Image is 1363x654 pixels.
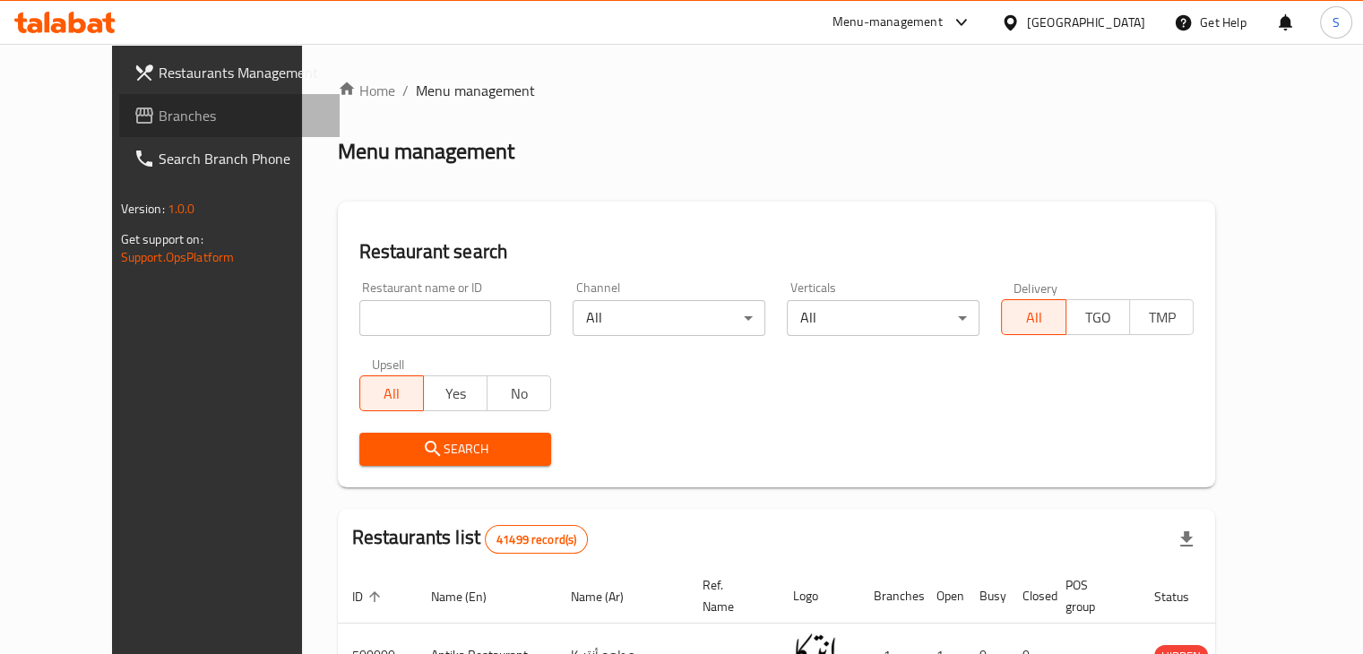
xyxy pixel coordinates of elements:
a: Restaurants Management [119,51,340,94]
label: Delivery [1014,281,1058,294]
a: Home [338,80,395,101]
span: Search Branch Phone [159,148,325,169]
span: Get support on: [121,228,203,251]
h2: Menu management [338,137,514,166]
th: Logo [779,569,859,624]
div: Menu-management [832,12,943,33]
th: Open [922,569,965,624]
nav: breadcrumb [338,80,1216,101]
button: TGO [1065,299,1130,335]
span: S [1333,13,1340,32]
span: 1.0.0 [168,197,195,220]
span: Menu management [416,80,535,101]
div: [GEOGRAPHIC_DATA] [1027,13,1145,32]
span: Ref. Name [703,574,757,617]
button: All [1001,299,1065,335]
span: Yes [431,381,480,407]
label: Upsell [372,357,405,370]
span: No [495,381,544,407]
button: All [359,375,424,411]
button: TMP [1129,299,1194,335]
span: POS group [1065,574,1118,617]
span: TGO [1074,305,1123,331]
button: Search [359,433,552,466]
span: TMP [1137,305,1186,331]
span: Status [1154,586,1212,607]
th: Branches [859,569,922,624]
li: / [402,80,409,101]
span: ID [352,586,386,607]
button: No [487,375,551,411]
span: Search [374,438,538,460]
a: Search Branch Phone [119,137,340,180]
span: All [1009,305,1058,331]
a: Branches [119,94,340,137]
div: Total records count [485,525,588,554]
span: Name (En) [431,586,510,607]
div: All [787,300,979,336]
th: Closed [1008,569,1051,624]
h2: Restaurant search [359,238,1195,265]
span: Branches [159,105,325,126]
input: Search for restaurant name or ID.. [359,300,552,336]
div: Export file [1165,518,1208,561]
span: Version: [121,197,165,220]
button: Yes [423,375,487,411]
h2: Restaurants list [352,524,589,554]
a: Support.OpsPlatform [121,245,235,269]
span: 41499 record(s) [486,531,587,548]
th: Busy [965,569,1008,624]
div: All [573,300,765,336]
span: Name (Ar) [571,586,647,607]
span: Restaurants Management [159,62,325,83]
span: All [367,381,417,407]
